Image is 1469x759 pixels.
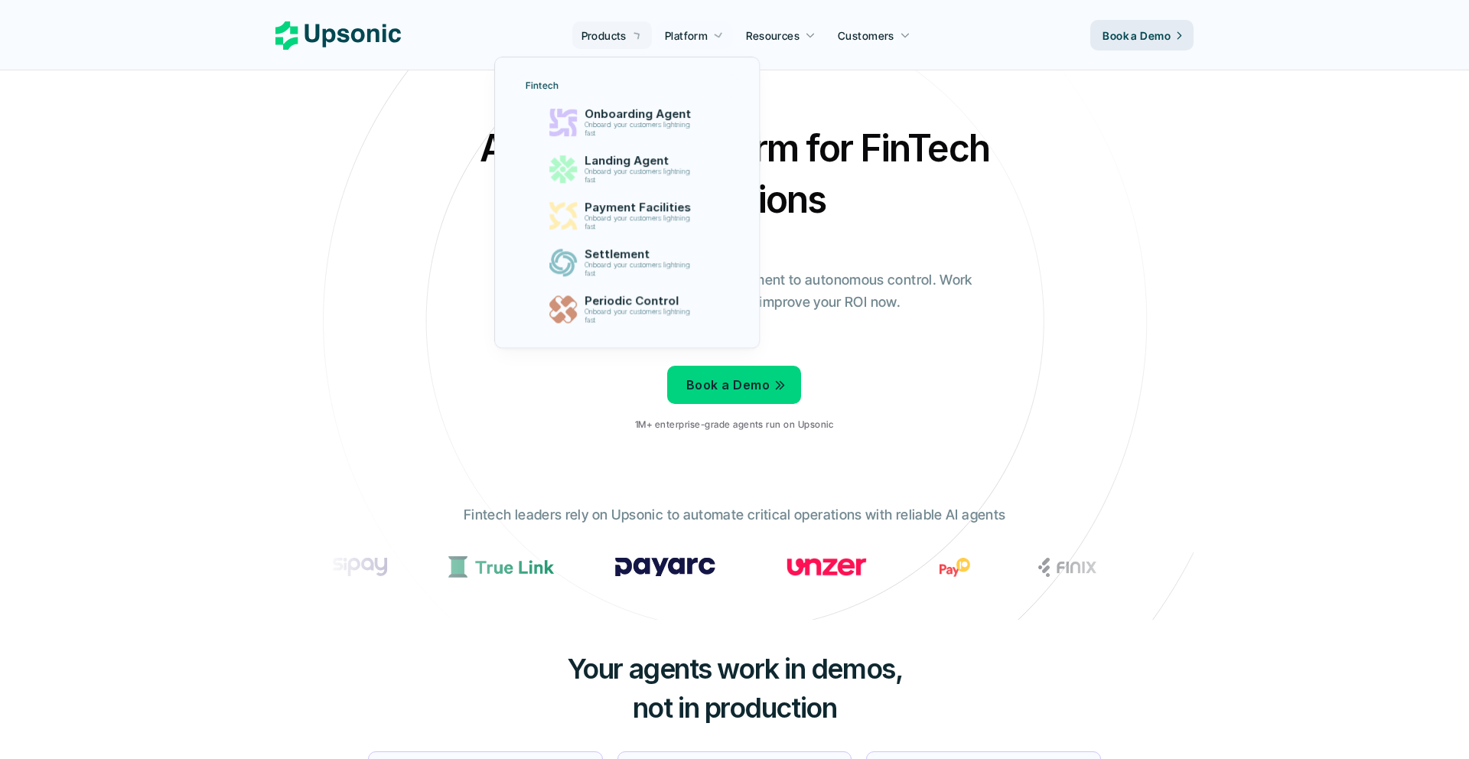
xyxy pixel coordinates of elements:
p: Book a Demo [1103,28,1171,44]
p: Landing Agent [584,155,697,168]
p: Onboard your customers lightning fast [584,308,695,325]
p: Fintech [526,80,559,91]
a: Onboarding AgentOnboard your customers lightning fast [516,101,738,144]
h2: Agentic AI Platform for FinTech Operations [467,122,1002,225]
a: Landing AgentOnboard your customers lightning fast [516,148,738,191]
p: Fintech leaders rely on Upsonic to automate critical operations with reliable AI agents [464,504,1005,526]
p: Onboard your customers lightning fast [584,215,695,232]
p: Customers [838,28,894,44]
a: SettlementOnboard your customers lightning fast [516,242,738,285]
a: Payment FacilitiesOnboard your customers lightning fast [516,195,738,238]
p: Products [581,28,627,44]
a: Book a Demo [667,366,801,404]
p: Resources [746,28,800,44]
p: From onboarding to compliance to settlement to autonomous control. Work with %82 more efficiency ... [486,269,983,314]
span: Your agents work in demos, [567,652,903,686]
p: Book a Demo [686,374,770,396]
p: Onboarding Agent [584,107,697,121]
a: Periodic ControlOnboard your customers lightning fast [516,288,738,331]
p: Periodic Control [584,295,697,308]
p: Onboard your customers lightning fast [584,122,695,138]
a: Products [572,21,652,49]
p: Onboard your customers lightning fast [584,262,695,279]
p: 1M+ enterprise-grade agents run on Upsonic [635,419,833,430]
p: Platform [665,28,708,44]
p: Onboard your customers lightning fast [584,168,695,185]
a: Book a Demo [1090,20,1194,50]
p: Payment Facilities [584,201,697,215]
span: not in production [633,691,837,725]
p: Settlement [584,248,697,262]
